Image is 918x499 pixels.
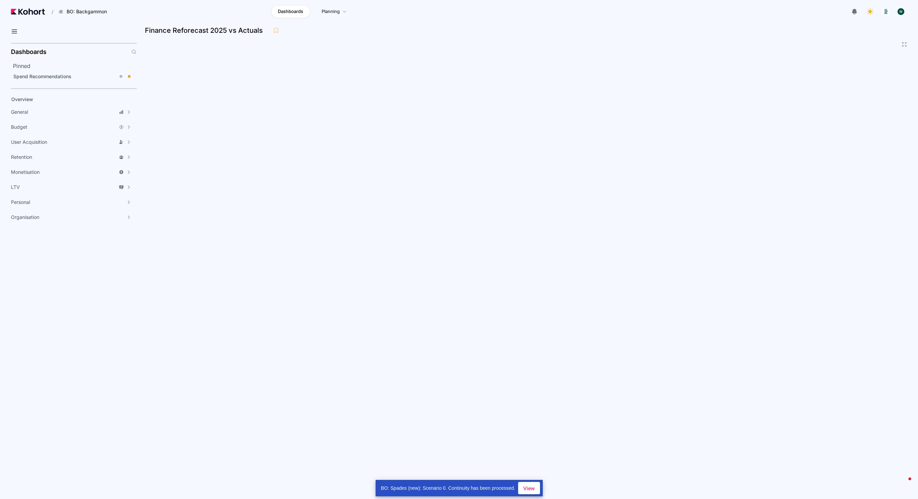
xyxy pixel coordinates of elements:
[11,109,28,115] span: General
[882,8,889,15] img: logo_logo_images_1_20240607072359498299_20240828135028712857.jpeg
[278,8,303,15] span: Dashboards
[11,124,27,130] span: Budget
[11,199,30,206] span: Personal
[11,184,20,191] span: LTV
[518,482,540,494] button: View
[11,49,46,55] h2: Dashboards
[11,139,47,145] span: User Acquisition
[271,5,310,18] a: Dashboards
[11,214,39,221] span: Organisation
[376,480,518,496] div: BO: Spades (new): Scenario 0. Continuity has been processed.
[11,154,32,161] span: Retention
[67,8,107,15] span: BO: Backgammon
[55,6,114,17] button: BO: Backgammon
[13,73,71,79] span: Spend Recommendations
[11,71,135,82] a: Spend Recommendations
[523,485,535,492] span: View
[902,42,907,47] button: Fullscreen
[895,476,911,492] iframe: Intercom live chat
[11,96,33,102] span: Overview
[13,62,137,70] h2: Pinned
[11,169,40,176] span: Monetisation
[46,8,53,15] span: /
[11,9,45,15] img: Kohort logo
[145,27,267,34] h3: Finance Reforecast 2025 vs Actuals
[322,8,340,15] span: Planning
[9,94,125,105] a: Overview
[314,5,354,18] a: Planning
